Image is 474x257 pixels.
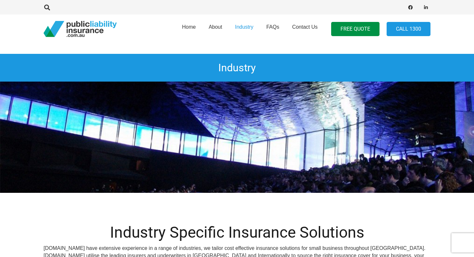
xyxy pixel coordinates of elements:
[41,5,54,10] a: Search
[292,24,318,30] span: Contact Us
[209,24,222,30] span: About
[421,3,430,12] a: LinkedIn
[202,13,229,45] a: About
[175,13,202,45] a: Home
[260,13,286,45] a: FAQs
[331,22,380,36] a: FREE QUOTE
[44,223,430,242] h1: Industry Specific Insurance Solutions
[182,24,196,30] span: Home
[387,22,430,36] a: Call 1300
[235,24,253,30] span: Industry
[229,13,260,45] a: Industry
[44,21,117,37] a: pli_logotransparent
[266,24,279,30] span: FAQs
[286,13,324,45] a: Contact Us
[406,3,415,12] a: Facebook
